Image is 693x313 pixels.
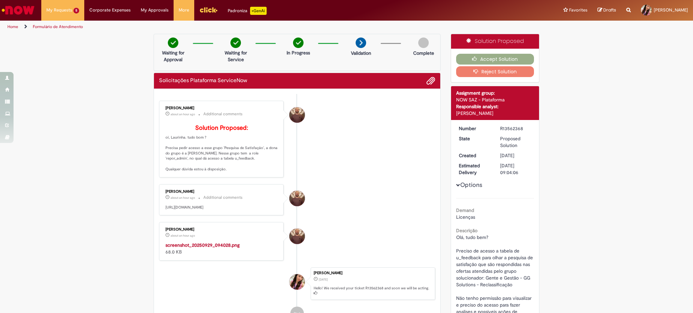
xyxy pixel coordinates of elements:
[319,278,328,282] span: [DATE]
[598,7,616,14] a: Drafts
[319,278,328,282] time: 24/09/2025 11:04:02
[165,205,278,210] p: [URL][DOMAIN_NAME]
[289,191,305,206] div: Eric Fedel Cazotto Oliveira
[73,8,79,14] span: 5
[456,54,534,65] button: Accept Solution
[141,7,169,14] span: My Approvals
[168,38,178,48] img: check-circle-green.png
[228,7,267,15] div: Padroniza
[456,90,534,96] div: Assignment group:
[5,21,457,33] ul: Page breadcrumbs
[500,152,514,159] time: 24/09/2025 11:04:02
[293,38,304,48] img: check-circle-green.png
[171,112,195,116] time: 29/09/2025 09:40:38
[165,125,278,172] p: oi, Laurinha. tudo bom ? Precisa pedir acesso a esse grupo 'Pesquisa de Satisfação', a dona do gr...
[456,103,534,110] div: Responsible analyst:
[165,106,278,110] div: [PERSON_NAME]
[199,5,218,15] img: click_logo_yellow_360x200.png
[654,7,688,13] span: [PERSON_NAME]
[454,135,495,142] dt: State
[7,24,18,29] a: Home
[171,112,195,116] span: about an hour ago
[171,196,195,200] span: about an hour ago
[500,152,532,159] div: 24/09/2025 11:04:02
[179,7,189,14] span: More
[159,78,247,84] h2: Solicitações Plataforma ServiceNow Ticket history
[219,49,252,63] p: Waiting for Service
[165,190,278,194] div: [PERSON_NAME]
[454,152,495,159] dt: Created
[314,271,431,275] div: [PERSON_NAME]
[157,49,189,63] p: Waiting for Approval
[500,125,532,132] div: R13562368
[289,107,305,123] div: Eric Fedel Cazotto Oliveira
[165,242,278,255] div: 68.0 KB
[456,227,477,234] b: Descrição
[171,196,195,200] time: 29/09/2025 09:40:35
[413,50,434,56] p: Complete
[287,49,310,56] p: In Progress
[171,234,195,238] span: about an hour ago
[159,267,435,300] li: Laura Gabriele Da Silva
[456,207,474,213] b: Demand
[351,50,371,56] p: Validation
[500,135,532,149] div: Proposed Solution
[1,3,36,17] img: ServiceNow
[456,66,534,77] button: Reject Solution
[314,286,431,296] p: Hello! We received your ticket R13562368 and soon we will be acting.
[454,162,495,176] dt: Estimated Delivery
[165,227,278,232] div: [PERSON_NAME]
[500,162,532,176] div: [DATE] 09:04:06
[456,214,475,220] span: Licenças
[203,195,243,200] small: Additional comments
[451,34,539,49] div: Solution Proposed
[33,24,83,29] a: Formulário de Atendimento
[500,152,514,159] span: [DATE]
[171,234,195,238] time: 29/09/2025 09:40:28
[230,38,241,48] img: check-circle-green.png
[203,111,243,117] small: Additional comments
[426,76,435,85] button: Add attachments
[603,7,616,13] span: Drafts
[454,125,495,132] dt: Number
[165,242,240,248] a: screenshot_20250929_094028.png
[250,7,267,15] p: +GenAi
[46,7,72,14] span: My Requests
[418,38,429,48] img: img-circle-grey.png
[89,7,131,14] span: Corporate Expenses
[569,7,587,14] span: Favorites
[456,96,534,103] div: NOW SAZ - Plataforma
[195,124,248,132] b: Solution Proposed:
[356,38,366,48] img: arrow-next.png
[456,110,534,117] div: [PERSON_NAME]
[289,228,305,244] div: Eric Fedel Cazotto Oliveira
[289,274,305,290] div: Laura Gabriele Da Silva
